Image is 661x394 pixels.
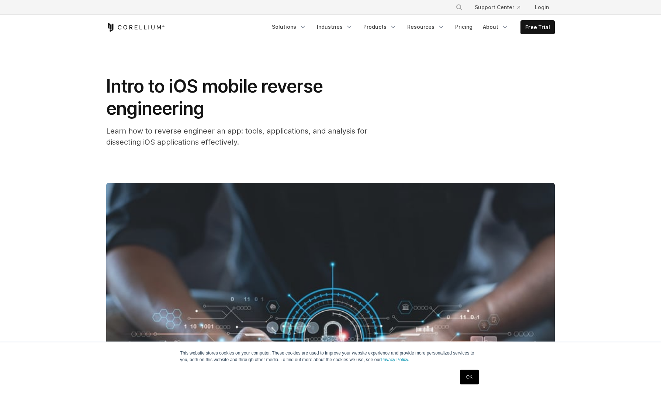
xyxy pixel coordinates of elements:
[453,1,466,14] button: Search
[106,127,367,146] span: Learn how to reverse engineer an app: tools, applications, and analysis for dissecting iOS applic...
[403,20,449,34] a: Resources
[180,350,481,363] p: This website stores cookies on your computer. These cookies are used to improve your website expe...
[106,75,323,119] span: Intro to iOS mobile reverse engineering
[312,20,357,34] a: Industries
[267,20,555,34] div: Navigation Menu
[106,23,165,32] a: Corellium Home
[267,20,311,34] a: Solutions
[381,357,409,362] a: Privacy Policy.
[359,20,401,34] a: Products
[469,1,526,14] a: Support Center
[447,1,555,14] div: Navigation Menu
[451,20,477,34] a: Pricing
[521,21,554,34] a: Free Trial
[460,370,479,384] a: OK
[529,1,555,14] a: Login
[478,20,513,34] a: About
